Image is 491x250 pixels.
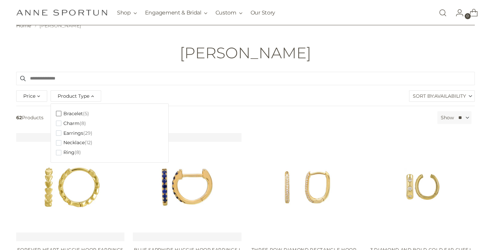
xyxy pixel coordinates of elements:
[63,140,85,146] span: Necklace
[63,130,83,136] span: Earrings
[63,121,80,126] span: Charm
[63,150,75,155] span: Ring
[13,111,435,124] span: Products
[83,111,89,117] span: (5)
[39,23,81,29] span: [PERSON_NAME]
[465,13,471,19] span: 0
[58,92,89,100] span: Product Type
[85,140,92,146] span: (12)
[16,72,475,85] input: Search products
[56,109,89,119] button: Bracelet
[16,133,124,241] a: Forever Heart Huggie Hoop Earrings I 11mm
[251,5,275,20] a: Our Story
[80,121,86,126] span: (8)
[16,22,475,29] nav: breadcrumbs
[434,91,466,101] span: Availability
[145,5,207,20] button: Engagement & Bridal
[464,6,478,20] a: Open cart modal
[367,133,475,241] a: 3 DIAMOND AND BOLD GOLD EAR CUFF I 3MM
[215,5,242,20] button: Custom
[16,9,107,16] a: Anne Sportun Fine Jewellery
[117,5,137,20] button: Shop
[250,133,358,241] a: Three Row Diamond Rectangle Hoop Earrings
[180,44,311,61] h1: [PERSON_NAME]
[436,6,450,20] a: Open search modal
[450,6,464,20] a: Go to the account page
[23,92,35,100] span: Price
[409,91,474,101] label: Sort By:Availability
[83,130,92,136] span: (29)
[63,111,83,117] span: Bracelet
[441,114,454,121] label: Show
[16,23,31,29] a: Home
[75,150,81,155] span: (8)
[133,133,241,241] a: Blue Sapphire Huggie Hoop Earrings I 9mm
[56,128,92,138] button: Earrings
[56,119,86,128] button: Charm
[16,115,22,121] b: 62
[56,138,92,148] button: Necklace
[56,148,81,157] button: Ring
